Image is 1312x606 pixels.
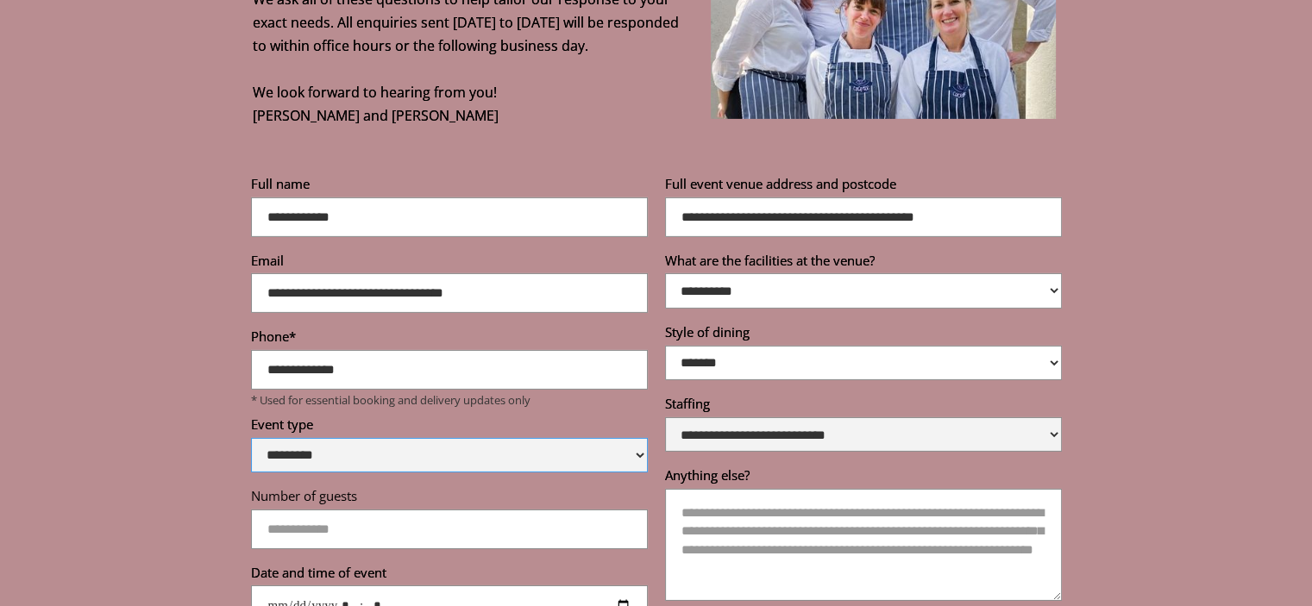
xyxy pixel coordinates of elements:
[251,252,648,274] label: Email
[251,487,648,509] label: Number of guests
[665,395,1062,417] label: Staffing
[251,393,648,407] p: * Used for essential booking and delivery updates only
[251,564,648,586] label: Date and time of event
[665,252,1062,274] label: What are the facilities at the venue?
[251,175,648,197] label: Full name
[251,415,648,438] label: Event type
[665,466,1062,489] label: Anything else?
[665,175,1062,197] label: Full event venue address and postcode
[665,323,1062,346] label: Style of dining
[251,328,648,350] label: Phone*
